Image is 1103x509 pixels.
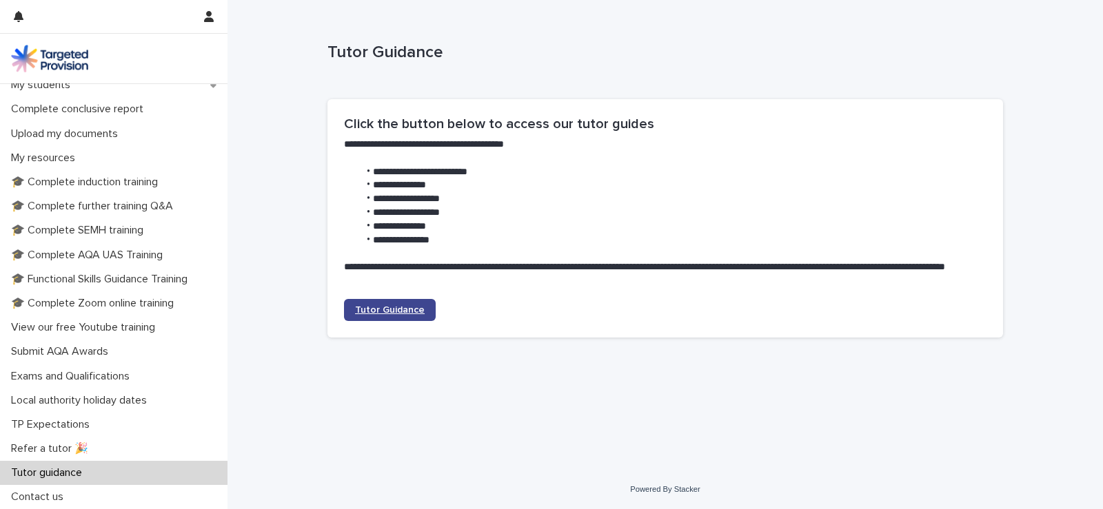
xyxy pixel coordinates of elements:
[6,127,129,141] p: Upload my documents
[6,345,119,358] p: Submit AQA Awards
[6,442,99,455] p: Refer a tutor 🎉
[6,176,169,189] p: 🎓 Complete induction training
[6,490,74,503] p: Contact us
[344,116,986,132] h2: Click the button below to access our tutor guides
[6,321,166,334] p: View our free Youtube training
[6,103,154,116] p: Complete conclusive report
[6,152,86,165] p: My resources
[6,394,158,407] p: Local authority holiday dates
[630,485,700,493] a: Powered By Stacker
[11,45,88,72] img: M5nRWzHhSzIhMunXDL62
[6,249,174,262] p: 🎓 Complete AQA UAS Training
[6,79,81,92] p: My students
[344,299,436,321] a: Tutor Guidance
[6,297,185,310] p: 🎓 Complete Zoom online training
[6,466,93,479] p: Tutor guidance
[6,273,199,286] p: 🎓 Functional Skills Guidance Training
[327,43,998,63] p: Tutor Guidance
[355,305,425,315] span: Tutor Guidance
[6,418,101,431] p: TP Expectations
[6,224,154,237] p: 🎓 Complete SEMH training
[6,370,141,383] p: Exams and Qualifications
[6,200,184,213] p: 🎓 Complete further training Q&A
